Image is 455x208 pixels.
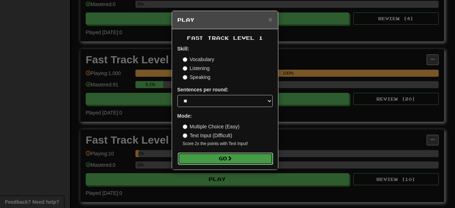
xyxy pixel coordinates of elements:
[177,86,229,93] label: Sentences per round:
[177,46,189,52] strong: Skill:
[183,141,273,147] small: Score 2x the points with Text Input !
[183,123,240,130] label: Multiple Choice (Easy)
[183,57,187,62] input: Vocabulary
[268,16,272,23] button: Close
[177,113,192,119] strong: Mode:
[268,15,272,23] span: ×
[183,75,187,80] input: Speaking
[187,35,263,41] span: Fast Track Level 1
[183,124,187,129] input: Multiple Choice (Easy)
[178,153,273,165] button: Go
[177,16,273,23] h5: Play
[183,74,210,81] label: Speaking
[183,132,232,139] label: Text Input (Difficult)
[183,133,187,138] input: Text Input (Difficult)
[183,66,187,71] input: Listening
[183,56,214,63] label: Vocabulary
[183,65,210,72] label: Listening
